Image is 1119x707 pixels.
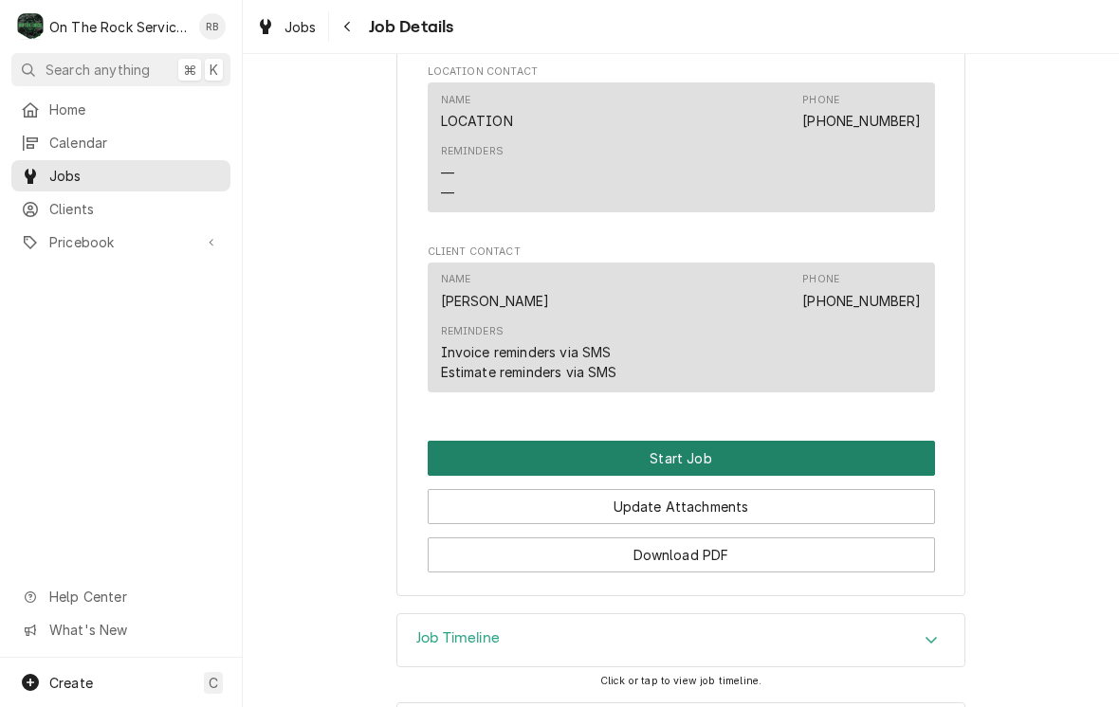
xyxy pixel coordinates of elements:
button: Update Attachments [428,489,935,524]
div: Name [441,93,513,131]
a: Calendar [11,127,230,158]
button: Start Job [428,441,935,476]
a: Go to Help Center [11,581,230,612]
div: Name [441,93,471,108]
span: Home [49,100,221,119]
a: Jobs [248,11,324,43]
a: [PHONE_NUMBER] [802,113,921,129]
div: Button Group Row [428,441,935,476]
div: Location Contact [428,64,935,221]
a: Go to Pricebook [11,227,230,258]
span: Jobs [49,166,221,186]
div: Contact [428,263,935,392]
span: Pricebook [49,232,193,252]
div: Client Contact [428,245,935,401]
div: Button Group Row [428,524,935,572]
div: Client Contact List [428,263,935,401]
span: C [209,673,218,693]
div: — [441,183,454,203]
div: Reminders [441,144,504,159]
div: Accordion Header [397,614,964,667]
div: Estimate reminders via SMS [441,362,617,382]
div: — [441,163,454,183]
div: LOCATION [441,111,513,131]
a: Go to What's New [11,614,230,645]
span: Create [49,675,93,691]
div: Phone [802,93,839,108]
a: Clients [11,193,230,225]
div: RB [199,13,226,40]
div: Location Contact List [428,82,935,221]
span: Help Center [49,587,219,607]
span: Click or tap to view job timeline. [600,675,761,687]
div: [PERSON_NAME] [441,291,550,311]
span: ⌘ [183,60,196,80]
button: Search anything⌘K [11,53,230,86]
div: Phone [802,272,839,287]
a: Jobs [11,160,230,191]
div: Reminders [441,144,504,202]
span: Location Contact [428,64,935,80]
button: Download PDF [428,537,935,572]
div: O [17,13,44,40]
div: On The Rock Services's Avatar [17,13,44,40]
span: Clients [49,199,221,219]
span: Client Contact [428,245,935,260]
span: Calendar [49,133,221,153]
span: Job Details [363,14,454,40]
a: [PHONE_NUMBER] [802,293,921,309]
div: Reminders [441,324,504,339]
div: Button Group [428,441,935,572]
a: Home [11,94,230,125]
div: Name [441,272,550,310]
div: Job Timeline [396,613,965,668]
button: Navigate back [333,11,363,42]
div: Contact [428,82,935,212]
div: Name [441,272,471,287]
button: Accordion Details Expand Trigger [397,614,964,667]
div: Ray Beals's Avatar [199,13,226,40]
span: What's New [49,620,219,640]
div: Phone [802,93,921,131]
div: Invoice reminders via SMS [441,342,612,362]
span: Search anything [46,60,150,80]
div: Button Group Row [428,476,935,524]
h3: Job Timeline [416,629,500,647]
span: Jobs [284,17,317,37]
span: K [210,60,218,80]
div: On The Rock Services [49,17,189,37]
div: Phone [802,272,921,310]
div: Reminders [441,324,617,382]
